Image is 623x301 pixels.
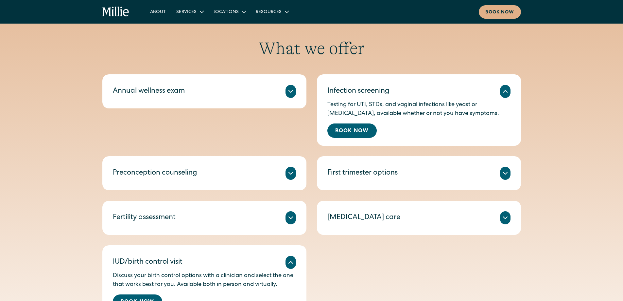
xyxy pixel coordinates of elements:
[327,101,511,118] p: Testing for UTI, STDs, and vaginal infections like yeast or [MEDICAL_DATA], available whether or ...
[176,9,197,16] div: Services
[327,86,389,97] div: Infection screening
[327,123,377,138] a: Book Now
[113,213,176,223] div: Fertility assessment
[251,6,293,17] div: Resources
[102,38,521,59] h2: What we offer
[485,9,514,16] div: Book now
[113,272,296,289] p: Discuss your birth control options with a clinician and select the one that works best for you. A...
[256,9,282,16] div: Resources
[145,6,171,17] a: About
[113,86,185,97] div: Annual wellness exam
[327,168,398,179] div: First trimester options
[214,9,239,16] div: Locations
[208,6,251,17] div: Locations
[113,168,197,179] div: Preconception counseling
[327,213,400,223] div: [MEDICAL_DATA] care
[171,6,208,17] div: Services
[479,5,521,19] a: Book now
[102,7,130,17] a: home
[113,257,182,268] div: IUD/birth control visit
